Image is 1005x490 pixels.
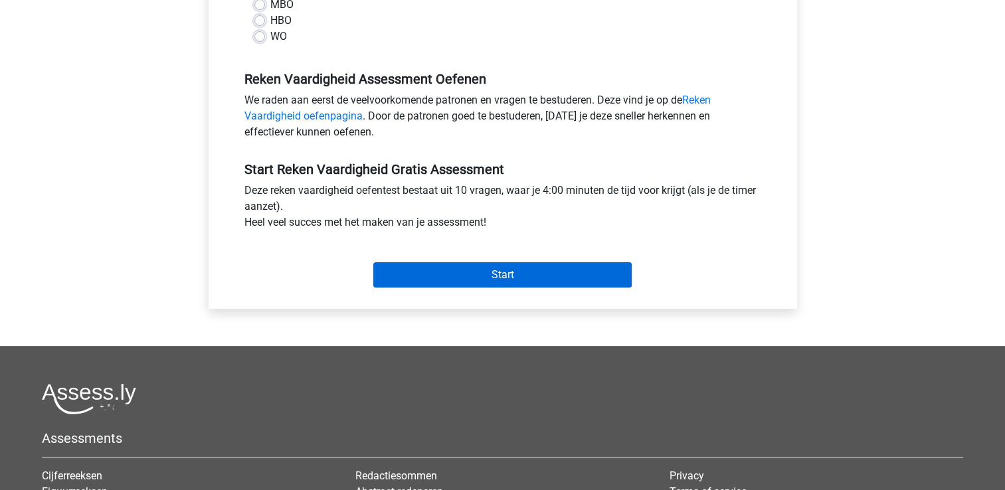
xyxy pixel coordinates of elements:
div: Deze reken vaardigheid oefentest bestaat uit 10 vragen, waar je 4:00 minuten de tijd voor krijgt ... [234,183,771,236]
img: Assessly logo [42,383,136,414]
label: HBO [270,13,292,29]
label: WO [270,29,287,44]
a: Redactiesommen [355,469,437,482]
h5: Assessments [42,430,963,446]
h5: Reken Vaardigheid Assessment Oefenen [244,71,761,87]
a: Cijferreeksen [42,469,102,482]
div: We raden aan eerst de veelvoorkomende patronen en vragen te bestuderen. Deze vind je op de . Door... [234,92,771,145]
h5: Start Reken Vaardigheid Gratis Assessment [244,161,761,177]
input: Start [373,262,632,287]
a: Privacy [670,469,704,482]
